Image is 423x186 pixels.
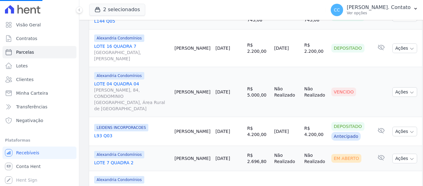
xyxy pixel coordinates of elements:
span: Parcelas [16,49,34,55]
a: Contratos [2,32,76,45]
span: Visão Geral [16,22,41,28]
td: R$ 2.696,80 [245,146,272,171]
td: Não Realizado [302,67,329,117]
div: Depositado [331,122,364,131]
button: Ações [392,154,417,163]
td: Não Realizado [272,146,302,171]
button: CC [PERSON_NAME]. Contato Ver opções [326,1,423,19]
div: Depositado [331,44,364,52]
span: Conta Hent [16,163,41,170]
a: Visão Geral [2,19,76,31]
span: LEIDENS INCORPORACOES [94,124,148,131]
a: LOTE 16 QUADRA 7[GEOGRAPHIC_DATA], [PERSON_NAME] [94,43,169,62]
button: Ações [392,87,417,97]
span: Alexandria Condomínios [94,176,144,184]
div: Em Aberto [331,154,362,163]
a: Parcelas [2,46,76,58]
td: R$ 4.200,00 [302,117,329,146]
p: Ver opções [347,11,411,16]
a: Transferências [2,101,76,113]
td: [PERSON_NAME] [172,117,213,146]
a: L93 Q03 [94,133,169,139]
div: Antecipado [331,132,361,141]
a: [DATE] [216,156,230,161]
span: Minha Carteira [16,90,48,96]
span: Negativação [16,117,43,124]
span: CC [334,8,340,12]
a: [DATE] [216,89,230,94]
td: R$ 2.200,00 [245,29,272,67]
span: Recebíveis [16,150,39,156]
td: R$ 4.200,00 [245,117,272,146]
p: [PERSON_NAME]. Contato [347,4,411,11]
td: [DATE] [272,117,302,146]
a: Negativação [2,114,76,127]
button: Ações [392,43,417,53]
td: Não Realizado [272,67,302,117]
a: Minha Carteira [2,87,76,99]
td: [DATE] [272,29,302,67]
td: Não Realizado [302,146,329,171]
a: Lotes [2,60,76,72]
a: [DATE] [216,46,230,51]
td: R$ 2.200,00 [302,29,329,67]
a: LOTE 7 QUADRA 2 [94,160,169,166]
span: Alexandria Condomínios [94,151,144,158]
button: Ações [392,127,417,136]
span: Alexandria Condomínios [94,34,144,42]
td: [PERSON_NAME] [172,67,213,117]
td: [PERSON_NAME] [172,29,213,67]
td: [PERSON_NAME] [172,146,213,171]
span: Clientes [16,76,33,83]
button: 2 selecionados [89,4,145,16]
span: [PERSON_NAME], 84, CONDOMINIO [GEOGRAPHIC_DATA], Área Rural de [GEOGRAPHIC_DATA] [94,87,169,112]
a: Conta Hent [2,160,76,173]
a: LOTE 04 QUADRA 04[PERSON_NAME], 84, CONDOMINIO [GEOGRAPHIC_DATA], Área Rural de [GEOGRAPHIC_DATA] [94,81,169,112]
div: Vencido [331,88,356,96]
a: Recebíveis [2,147,76,159]
a: [DATE] [216,129,230,134]
div: Plataformas [5,137,74,144]
a: Clientes [2,73,76,86]
span: Contratos [16,35,37,42]
a: L144 Q05 [94,18,169,24]
span: Alexandria Condomínios [94,72,144,79]
span: [GEOGRAPHIC_DATA], [PERSON_NAME] [94,49,169,62]
td: R$ 5.000,00 [245,67,272,117]
span: Lotes [16,63,28,69]
span: Transferências [16,104,47,110]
